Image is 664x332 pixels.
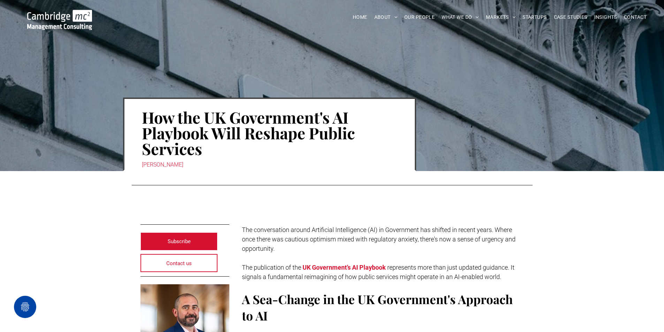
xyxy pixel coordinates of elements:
a: ABOUT [371,12,401,23]
span: The conversation around Artificial Intelligence (AI) in Government has shifted in recent years. W... [242,226,516,252]
a: CONTACT [620,12,650,23]
a: Your Business Transformed | Cambridge Management Consulting [27,11,92,18]
span: The publication of the [242,264,301,271]
a: CASE STUDIES [550,12,591,23]
h1: How the UK Government's AI Playbook Will Reshape Public Services [142,109,397,157]
a: INSIGHTS [591,12,620,23]
a: OUR PEOPLE [401,12,438,23]
a: HOME [349,12,371,23]
a: Contact us [140,254,218,272]
div: [PERSON_NAME] [142,160,397,170]
a: WHAT WE DO [438,12,482,23]
a: STARTUPS [519,12,550,23]
span: Subscribe [168,233,191,250]
span: Contact us [166,255,192,272]
img: Go to Homepage [27,10,92,30]
a: UK Government’s AI Playbook [303,264,386,271]
a: MARKETS [482,12,519,23]
a: Subscribe [140,232,218,250]
span: A Sea-Change in the UK Government's Approach to AI [242,291,513,324]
